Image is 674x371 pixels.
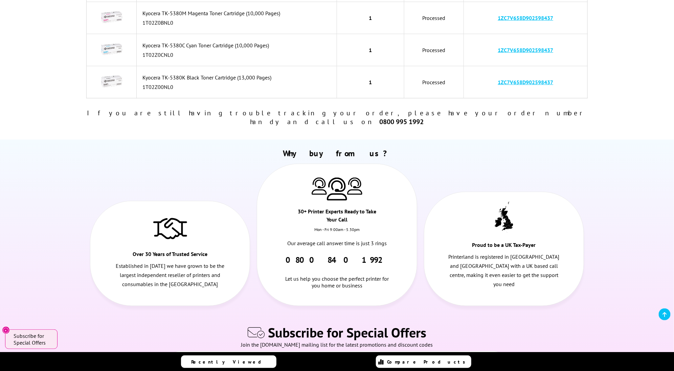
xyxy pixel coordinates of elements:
td: Processed [404,2,464,34]
img: Kyocera TK-5380K Black Toner Cartridge (13,000 Pages) [100,70,123,93]
div: Kyocera TK-5380M Magenta Toner Cartridge (10,000 Pages) [143,10,333,17]
span: Compare Products [387,359,469,365]
span: Subscribe for Special Offers [268,324,426,341]
p: Established in [DATE] we have grown to be the largest independent reseller of printers and consum... [114,261,226,289]
a: Compare Products [376,355,471,368]
img: Printer Experts [312,178,327,195]
div: If you are still having trouble tracking your order, please have your order number handy and call... [86,109,587,126]
span: Subscribe for Special Offers [14,332,51,346]
div: Kyocera TK-5380C Cyan Toner Cartridge (10,000 Pages) [143,42,333,49]
b: 0800 995 1992 [380,117,424,126]
img: Printer Experts [347,178,362,195]
td: 1 [337,66,404,98]
img: Trusted Service [153,215,187,242]
div: Kyocera TK-5380K Black Toner Cartridge (13,000 Pages) [143,74,333,81]
p: Printerland is registered in [GEOGRAPHIC_DATA] and [GEOGRAPHIC_DATA] with a UK based call centre,... [448,252,560,289]
div: Mon - Fri 9:00am - 5.30pm [257,227,417,239]
a: 1ZC7V658D902598437 [498,47,553,53]
td: 1 [337,34,404,66]
div: 1T02Z00NL0 [143,84,333,90]
img: UK tax payer [495,202,513,233]
div: Over 30 Years of Trusted Service [130,250,210,261]
a: 1ZC7V658D902598437 [498,79,553,86]
td: 1 [337,2,404,34]
td: Processed [404,34,464,66]
p: Our average call answer time is just 3 rings [281,239,393,248]
h2: Why buy from us? [87,148,588,159]
span: Recently Viewed [191,359,268,365]
a: 0800 840 1992 [286,255,388,265]
div: 30+ Printer Experts Ready to Take Your Call [297,207,377,227]
div: Let us help you choose the perfect printer for you home or business [281,265,393,289]
a: Recently Viewed [181,355,276,368]
div: 1T02Z0BNL0 [143,19,333,26]
a: 1ZC7V658D902598437 [498,15,553,21]
img: Printer Experts [327,178,347,201]
td: Processed [404,66,464,98]
button: Close [2,326,10,334]
div: Join the [DOMAIN_NAME] mailing list for the latest promotions and discount codes [3,341,671,351]
div: Proud to be a UK Tax-Payer [464,241,544,252]
div: 1T02Z0CNL0 [143,51,333,58]
img: Kyocera TK-5380M Magenta Toner Cartridge (10,000 Pages) [100,5,123,29]
img: Kyocera TK-5380C Cyan Toner Cartridge (10,000 Pages) [100,38,123,61]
